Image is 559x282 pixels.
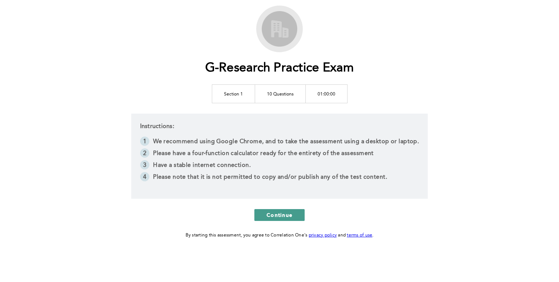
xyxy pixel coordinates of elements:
[186,231,374,239] div: By starting this assessment, you agree to Correlation One's and .
[140,148,419,160] li: Please have a four-function calculator ready for the entirety of the assessment
[254,209,305,221] button: Continue
[305,84,347,103] td: 01:00:00
[131,114,428,199] div: Instructions:
[140,172,419,184] li: Please note that it is not permitted to copy and/or publish any of the test content.
[255,84,305,103] td: 10 Questions
[212,84,255,103] td: Section 1
[347,233,372,238] a: terms of use
[267,211,292,218] span: Continue
[259,9,300,49] img: G-Research
[140,137,419,148] li: We recommend using Google Chrome, and to take the assessment using a desktop or laptop.
[140,160,419,172] li: Have a stable internet connection.
[309,233,337,238] a: privacy policy
[205,61,354,76] h1: G-Research Practice Exam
